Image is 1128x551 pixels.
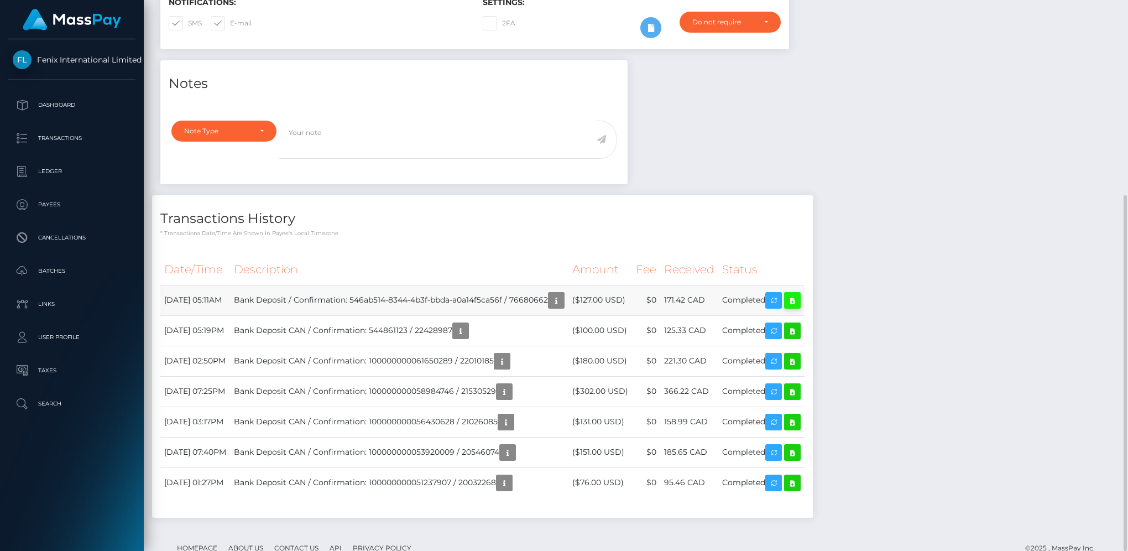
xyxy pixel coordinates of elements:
span: Fenix International Limited [8,55,135,65]
td: $0 [632,346,660,376]
p: Links [13,296,131,313]
a: Ledger [8,158,135,185]
td: 125.33 CAD [660,315,718,346]
th: Amount [568,254,632,285]
label: E-mail [211,16,252,30]
th: Received [660,254,718,285]
div: Note Type [184,127,251,136]
td: [DATE] 05:19PM [160,315,230,346]
td: Bank Deposit CAN / Confirmation: 100000000061650289 / 22010185 [230,346,568,376]
td: ($100.00 USD) [568,315,632,346]
p: Cancellations [13,230,131,246]
td: 171.42 CAD [660,285,718,315]
th: Description [230,254,568,285]
td: ($127.00 USD) [568,285,632,315]
td: Completed [718,467,805,498]
td: $0 [632,467,660,498]
td: Bank Deposit CAN / Confirmation: 100000000058984746 / 21530529 [230,376,568,407]
p: Transactions [13,130,131,147]
td: Bank Deposit / Confirmation: 546ab514-8344-4b3f-bbda-a0a14f5ca56f / 76680662 [230,285,568,315]
td: Bank Deposit CAN / Confirmation: 100000000051237907 / 20032268 [230,467,568,498]
p: Taxes [13,362,131,379]
td: [DATE] 07:40PM [160,437,230,467]
td: Completed [718,437,805,467]
div: Do not require [692,18,755,27]
td: Completed [718,285,805,315]
p: Search [13,396,131,412]
button: Note Type [171,121,276,142]
a: Transactions [8,124,135,152]
a: Cancellations [8,224,135,252]
td: 158.99 CAD [660,407,718,437]
td: [DATE] 07:25PM [160,376,230,407]
td: $0 [632,285,660,315]
td: 185.65 CAD [660,437,718,467]
p: Payees [13,196,131,213]
td: Completed [718,315,805,346]
th: Date/Time [160,254,230,285]
a: User Profile [8,324,135,351]
a: Dashboard [8,91,135,119]
td: ($151.00 USD) [568,437,632,467]
td: ($76.00 USD) [568,467,632,498]
td: $0 [632,315,660,346]
a: Payees [8,191,135,219]
p: Batches [13,263,131,279]
td: Bank Deposit CAN / Confirmation: 544861123 / 22428987 [230,315,568,346]
td: $0 [632,407,660,437]
td: [DATE] 05:11AM [160,285,230,315]
td: $0 [632,437,660,467]
img: MassPay Logo [23,9,121,30]
p: User Profile [13,329,131,346]
button: Do not require [680,12,781,33]
td: ($180.00 USD) [568,346,632,376]
p: * Transactions date/time are shown in payee's local timezone [160,229,805,237]
td: 221.30 CAD [660,346,718,376]
td: Bank Deposit CAN / Confirmation: 100000000053920009 / 20546074 [230,437,568,467]
p: Dashboard [13,97,131,113]
td: $0 [632,376,660,407]
a: Search [8,390,135,418]
td: ($302.00 USD) [568,376,632,407]
img: Fenix International Limited [13,50,32,69]
td: 95.46 CAD [660,467,718,498]
td: 366.22 CAD [660,376,718,407]
label: SMS [169,16,202,30]
a: Batches [8,257,135,285]
h4: Notes [169,74,619,93]
td: ($131.00 USD) [568,407,632,437]
td: [DATE] 02:50PM [160,346,230,376]
h4: Transactions History [160,209,805,228]
td: Completed [718,376,805,407]
td: [DATE] 03:17PM [160,407,230,437]
p: Ledger [13,163,131,180]
label: 2FA [483,16,515,30]
th: Fee [632,254,660,285]
td: Completed [718,346,805,376]
td: Completed [718,407,805,437]
td: Bank Deposit CAN / Confirmation: 100000000056430628 / 21026085 [230,407,568,437]
td: [DATE] 01:27PM [160,467,230,498]
a: Links [8,290,135,318]
a: Taxes [8,357,135,384]
th: Status [718,254,805,285]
